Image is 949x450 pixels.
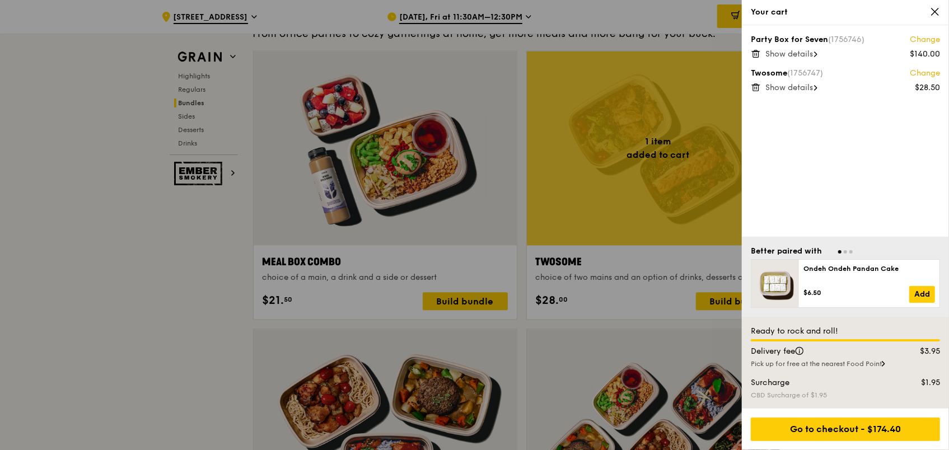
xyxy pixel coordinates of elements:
div: Surcharge [744,377,896,388]
a: Add [909,286,935,303]
span: (1756747) [787,68,823,78]
div: Delivery fee [744,346,896,357]
div: $6.50 [803,288,909,297]
div: CBD Surcharge of $1.95 [751,391,940,400]
span: Go to slide 2 [844,250,847,254]
span: Show details [765,83,813,92]
span: (1756746) [828,35,864,44]
div: Ondeh Ondeh Pandan Cake [803,264,935,273]
div: Ready to rock and roll! [751,326,940,337]
a: Change [910,68,940,79]
div: Twosome [751,68,940,79]
div: Your cart [751,7,940,18]
div: Pick up for free at the nearest Food Point [751,359,940,368]
div: $1.95 [896,377,947,388]
span: Show details [765,49,813,59]
div: Party Box for Seven [751,34,940,45]
div: $28.50 [915,82,940,93]
a: Change [910,34,940,45]
span: Go to slide 1 [838,250,842,254]
div: Go to checkout - $174.40 [751,418,940,441]
span: Go to slide 3 [849,250,853,254]
div: Better paired with [751,246,822,257]
div: $3.95 [896,346,947,357]
div: $140.00 [910,49,940,60]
